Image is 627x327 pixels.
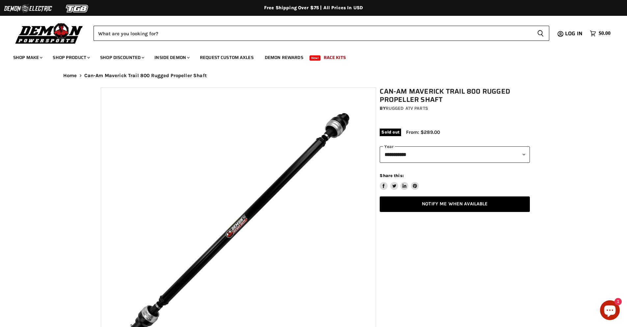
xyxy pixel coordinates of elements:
[380,146,530,163] select: year
[53,2,102,15] img: TGB Logo 2
[586,29,614,38] a: $0.00
[94,26,549,41] form: Product
[319,51,351,64] a: Race Kits
[94,26,532,41] input: Search
[63,73,77,78] a: Home
[386,105,428,111] a: Rugged ATV Parts
[8,51,46,64] a: Shop Make
[50,5,577,11] div: Free Shipping Over $75 | All Prices In USD
[150,51,194,64] a: Inside Demon
[599,30,611,37] span: $0.00
[598,300,622,322] inbox-online-store-chat: Shopify online store chat
[50,73,577,78] nav: Breadcrumbs
[406,129,440,135] span: From: $289.00
[8,48,609,64] ul: Main menu
[380,129,401,136] span: Sold out
[13,21,85,45] img: Demon Powersports
[260,51,308,64] a: Demon Rewards
[380,173,419,190] aside: Share this:
[380,105,530,112] div: by
[380,87,530,104] h1: Can-Am Maverick Trail 800 Rugged Propeller Shaft
[565,29,583,38] span: Log in
[84,73,207,78] span: Can-Am Maverick Trail 800 Rugged Propeller Shaft
[95,51,148,64] a: Shop Discounted
[48,51,94,64] a: Shop Product
[310,55,321,61] span: New!
[195,51,259,64] a: Request Custom Axles
[562,31,586,37] a: Log in
[380,173,403,178] span: Share this:
[3,2,53,15] img: Demon Electric Logo 2
[380,196,530,212] a: Notify Me When Available
[532,26,549,41] button: Search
